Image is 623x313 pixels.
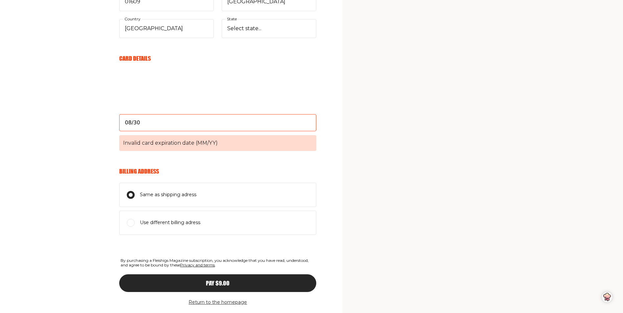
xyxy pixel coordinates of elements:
iframe: cvv [119,92,316,141]
h6: Billing Address [119,168,316,175]
span: Pay $9.00 [206,280,230,286]
select: Country [119,19,214,38]
input: Same as shipping adress [127,191,135,199]
select: State [222,19,316,38]
input: Use different billing adress [127,219,135,227]
span: Invalid card expiration date (MM/YY) [119,135,316,151]
label: Country [123,15,142,23]
span: Use different billing adress [140,219,200,227]
span: By purchasing a Fleishigs Magazine subscription, you acknowledge that you have read, understood, ... [119,257,316,269]
input: Invalid card expiration date (MM/YY) [119,114,316,131]
button: Pay $9.00 [119,274,316,292]
h6: Card Details [119,55,316,62]
iframe: card [119,70,316,119]
label: State [226,15,238,23]
button: Return to the homepage [189,299,247,306]
span: Same as shipping adress [140,191,196,199]
a: Privacy and terms [180,262,215,267]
